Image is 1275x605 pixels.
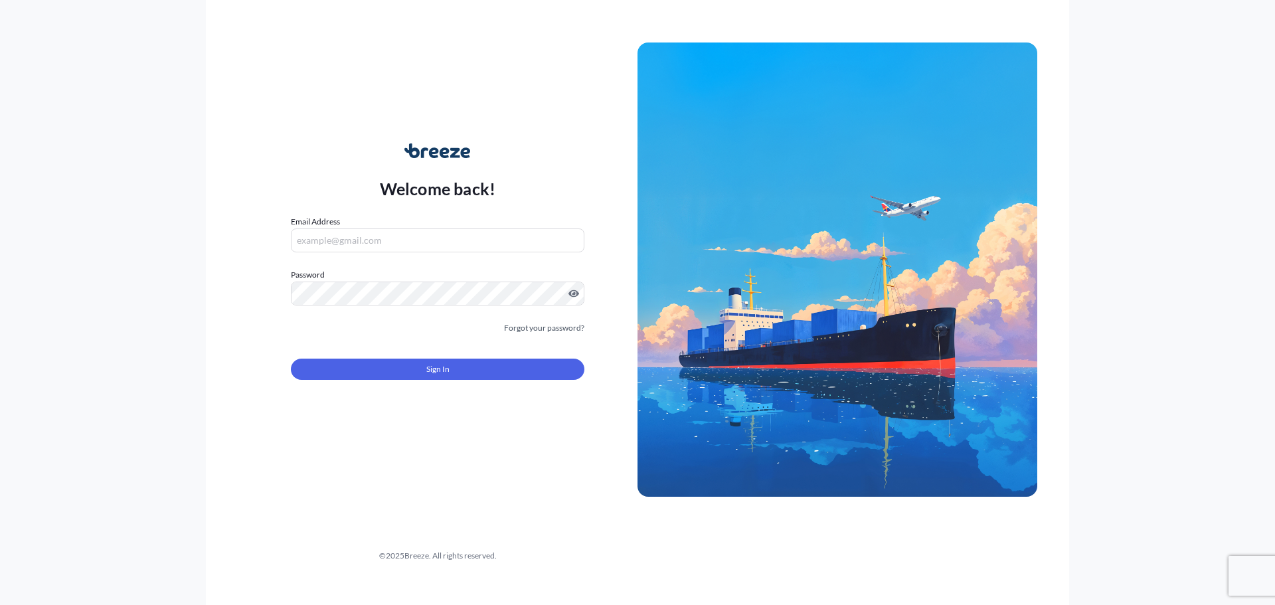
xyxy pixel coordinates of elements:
button: Sign In [291,359,584,380]
a: Forgot your password? [504,321,584,335]
p: Welcome back! [380,178,496,199]
button: Show password [568,288,579,299]
div: © 2025 Breeze. All rights reserved. [238,549,637,562]
input: example@gmail.com [291,228,584,252]
label: Email Address [291,215,340,228]
label: Password [291,268,584,282]
span: Sign In [426,363,450,376]
img: Ship illustration [637,43,1037,497]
